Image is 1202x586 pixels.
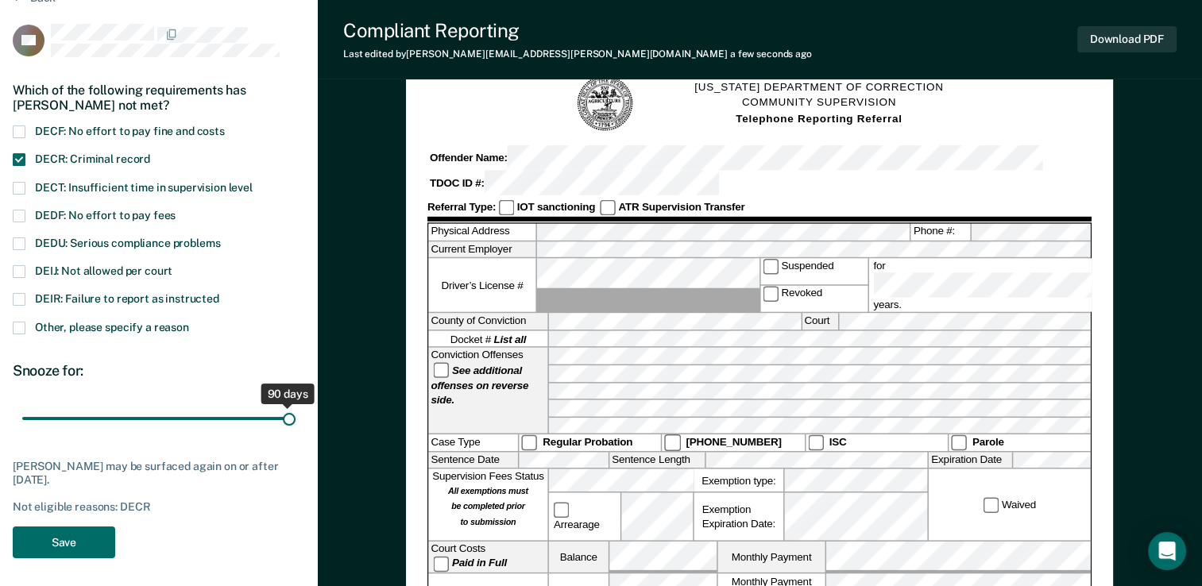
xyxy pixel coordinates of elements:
[874,273,1109,298] input: for years.
[35,209,176,222] span: DEDF: No effort to pay fees
[35,264,172,277] span: DEIJ: Not allowed per court
[429,314,548,330] label: County of Conviction
[429,469,548,541] div: Supervision Fees Status
[763,259,779,275] input: Suspended
[429,259,536,312] label: Driver’s License #
[736,113,902,125] strong: Telephone Reporting Referral
[35,237,220,249] span: DEDU: Serious compliance problems
[730,48,812,60] span: a few seconds ago
[763,286,779,302] input: Revoked
[694,469,783,492] label: Exemption type:
[802,314,838,330] label: Court
[434,362,450,378] input: See additional offenses on reverse side.
[13,500,305,514] div: Not eligible reasons: DECR
[718,542,825,573] label: Monthly Payment
[13,460,305,487] div: [PERSON_NAME] may be surfaced again on or after [DATE].
[434,557,450,573] input: Paid in Full
[13,526,115,559] button: Save
[499,200,515,216] input: IOT sanctioning
[261,384,315,404] div: 90 days
[35,152,150,165] span: DECR: Criminal record
[808,435,824,451] input: ISC
[551,502,618,532] label: Arrearage
[35,125,225,137] span: DECF: No effort to pay fine and costs
[554,502,570,518] input: Arrearage
[930,452,1013,468] label: Expiration Date
[429,542,548,573] div: Court Costs
[429,224,536,240] label: Physical Address
[35,181,253,194] span: DECT: Insufficient time in supervision level
[343,48,812,60] div: Last edited by [PERSON_NAME][EMAIL_ADDRESS][PERSON_NAME][DOMAIN_NAME]
[429,241,536,257] label: Current Employer
[429,348,548,434] div: Conviction Offenses
[951,435,967,451] input: Parole
[619,201,745,213] strong: ATR Supervision Transfer
[543,436,633,448] strong: Regular Probation
[427,201,496,213] strong: Referral Type:
[576,74,636,133] img: TN Seal
[665,435,681,451] input: [PHONE_NUMBER]
[429,452,518,468] label: Sentence Date
[13,70,305,125] div: Which of the following requirements has [PERSON_NAME] not met?
[343,19,812,42] div: Compliant Reporting
[1148,532,1186,570] div: Open Intercom Messenger
[450,332,527,346] span: Docket #
[452,557,507,569] strong: Paid in Full
[981,497,1038,513] label: Waived
[429,435,518,451] div: Case Type
[430,152,508,164] strong: Offender Name:
[760,259,868,285] label: Suspended
[760,286,868,312] label: Revoked
[35,292,219,305] span: DEIR: Failure to report as instructed
[694,493,783,541] div: Exemption Expiration Date:
[431,364,529,406] strong: See additional offenses on reverse side.
[911,224,971,240] label: Phone #:
[972,436,1004,448] strong: Parole
[600,200,616,216] input: ATR Supervision Transfer
[13,362,305,380] div: Snooze for:
[610,452,705,468] label: Sentence Length
[984,497,999,513] input: Waived
[448,486,528,527] strong: All exemptions must be completed prior to submission
[1077,26,1177,52] button: Download PDF
[694,79,943,128] h1: [US_STATE] DEPARTMENT OF CORRECTION COMMUNITY SUPERVISION
[686,436,782,448] strong: [PHONE_NUMBER]
[872,259,1111,312] label: for years.
[517,201,595,213] strong: IOT sanctioning
[430,177,485,189] strong: TDOC ID #:
[522,435,538,451] input: Regular Probation
[549,542,609,573] label: Balance
[829,436,847,448] strong: ISC
[35,321,189,333] span: Other, please specify a reason
[494,333,527,345] strong: List all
